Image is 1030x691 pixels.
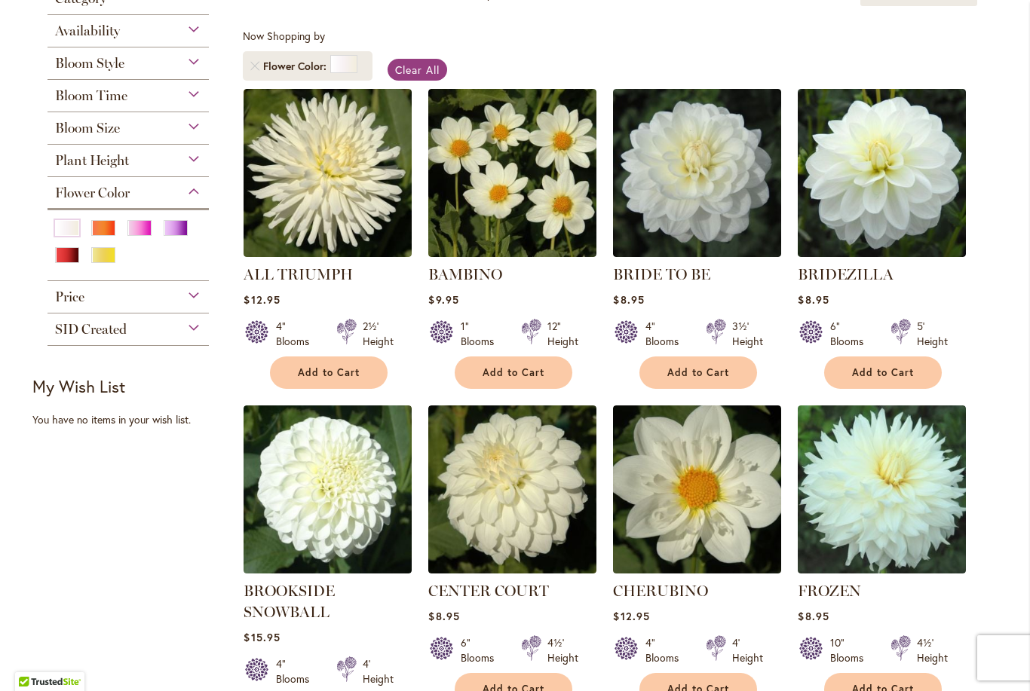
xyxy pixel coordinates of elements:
[244,582,335,621] a: BROOKSIDE SNOWBALL
[613,609,649,623] span: $12.95
[639,356,757,389] button: Add to Cart
[244,265,353,283] a: ALL TRIUMPH
[276,656,318,686] div: 4" Blooms
[55,321,127,338] span: SID Created
[667,366,729,379] span: Add to Cart
[55,120,120,136] span: Bloom Size
[547,635,578,665] div: 4½' Height
[798,89,966,257] img: BRIDEZILLA
[428,582,549,600] a: CENTER COURT
[395,63,440,77] span: Clear All
[917,319,948,349] div: 5' Height
[428,609,459,623] span: $8.95
[428,246,596,260] a: BAMBINO
[852,366,914,379] span: Add to Cart
[917,635,948,665] div: 4½' Height
[645,319,688,349] div: 4" Blooms
[798,292,829,307] span: $8.95
[798,246,966,260] a: BRIDEZILLA
[732,319,763,349] div: 3½' Height
[363,656,394,686] div: 4' Height
[613,89,781,257] img: BRIDE TO BE
[613,405,781,573] img: CHERUBINO
[645,635,688,665] div: 4" Blooms
[830,319,872,349] div: 6" Blooms
[461,319,503,349] div: 1" Blooms
[55,152,129,169] span: Plant Height
[461,635,503,665] div: 6" Blooms
[428,405,596,573] img: CENTER COURT
[276,319,318,349] div: 4" Blooms
[244,562,412,576] a: BROOKSIDE SNOWBALL
[824,356,942,389] button: Add to Cart
[363,319,394,349] div: 2½' Height
[428,89,596,257] img: BAMBINO
[243,29,325,43] span: Now Shopping by
[55,289,84,305] span: Price
[798,265,894,283] a: BRIDEZILLA
[298,366,360,379] span: Add to Cart
[613,582,708,600] a: CHERUBINO
[732,635,763,665] div: 4' Height
[244,630,280,644] span: $15.95
[11,637,54,680] iframe: Launch Accessibility Center
[388,59,447,81] a: Clear All
[244,292,280,307] span: $12.95
[547,319,578,349] div: 12" Height
[244,405,412,573] img: BROOKSIDE SNOWBALL
[483,366,544,379] span: Add to Cart
[798,405,966,573] img: Frozen
[250,62,259,71] a: Remove Flower Color White/Cream
[55,23,120,39] span: Availability
[270,356,388,389] button: Add to Cart
[32,412,234,427] div: You have no items in your wish list.
[613,246,781,260] a: BRIDE TO BE
[613,292,644,307] span: $8.95
[455,356,572,389] button: Add to Cart
[263,59,330,74] span: Flower Color
[428,265,502,283] a: BAMBINO
[32,375,125,397] strong: My Wish List
[55,55,124,72] span: Bloom Style
[830,635,872,665] div: 10" Blooms
[244,89,412,257] img: ALL TRIUMPH
[55,185,130,201] span: Flower Color
[613,562,781,576] a: CHERUBINO
[244,246,412,260] a: ALL TRIUMPH
[428,292,458,307] span: $9.95
[613,265,710,283] a: BRIDE TO BE
[798,609,829,623] span: $8.95
[428,562,596,576] a: CENTER COURT
[55,87,127,104] span: Bloom Time
[798,562,966,576] a: Frozen
[798,582,861,600] a: FROZEN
